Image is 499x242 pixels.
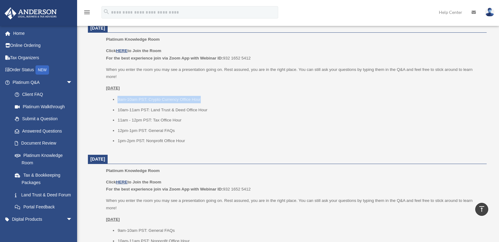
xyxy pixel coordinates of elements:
[116,48,127,53] a: HERE
[118,117,482,124] li: 11am - 12pm PST: Tax Office Hour
[118,96,482,103] li: 9am-10am PST: Crypto Currency Office Hour
[4,76,82,88] a: Platinum Q&Aarrow_drop_down
[116,180,127,184] a: HERE
[478,205,485,213] i: vertical_align_top
[475,203,488,216] a: vertical_align_top
[106,66,482,80] p: When you enter the room you may see a presentation going on. Rest assured, you are in the right p...
[4,213,82,225] a: Digital Productsarrow_drop_down
[35,65,49,75] div: NEW
[106,48,161,53] b: Click to Join the Room
[4,27,82,39] a: Home
[106,56,223,60] b: For the best experience join via Zoom App with Webinar ID:
[106,178,482,193] p: 932 1652 5412
[106,197,482,211] p: When you enter the room you may see a presentation going on. Rest assured, you are in the right p...
[485,8,494,17] img: User Pic
[9,113,82,125] a: Submit a Question
[118,106,482,114] li: 10am-11am PST: Land Trust & Deed Office Hour
[106,86,120,90] u: [DATE]
[9,169,82,189] a: Tax & Bookkeeping Packages
[83,9,91,16] i: menu
[66,76,79,89] span: arrow_drop_down
[106,180,161,184] b: Click to Join the Room
[9,125,82,137] a: Answered Questions
[66,213,79,226] span: arrow_drop_down
[9,189,82,201] a: Land Trust & Deed Forum
[4,39,82,52] a: Online Ordering
[106,168,160,173] span: Platinum Knowledge Room
[9,137,82,150] a: Document Review
[83,11,91,16] a: menu
[9,201,82,213] a: Portal Feedback
[4,64,82,76] a: Order StatusNEW
[106,217,120,222] u: [DATE]
[3,7,59,19] img: Anderson Advisors Platinum Portal
[106,187,223,191] b: For the best experience join via Zoom App with Webinar ID:
[9,88,82,101] a: Client FAQ
[106,37,160,42] span: Platinum Knowledge Room
[118,127,482,134] li: 12pm-1pm PST: General FAQs
[90,157,105,162] span: [DATE]
[9,100,82,113] a: Platinum Walkthrough
[4,51,82,64] a: Tax Organizers
[90,26,105,31] span: [DATE]
[118,227,482,234] li: 9am-10am PST: General FAQs
[106,47,482,62] p: 932 1652 5412
[118,137,482,145] li: 1pm-2pm PST: Nonprofit Office Hour
[9,149,79,169] a: Platinum Knowledge Room
[103,8,110,15] i: search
